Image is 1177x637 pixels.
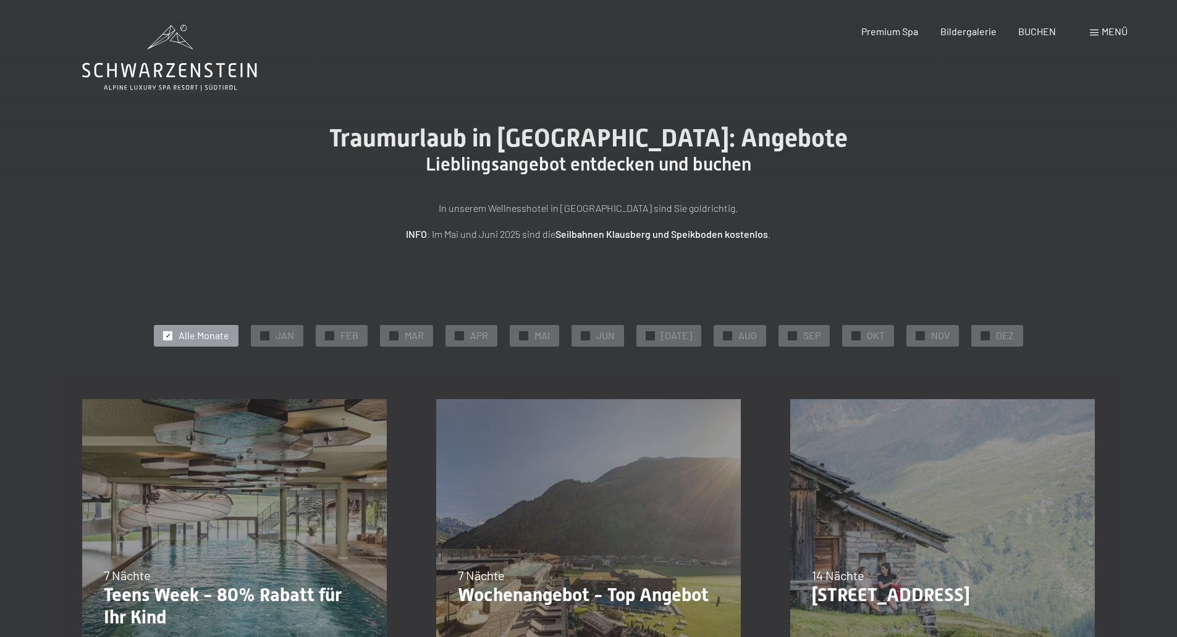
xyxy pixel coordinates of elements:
[457,331,462,340] span: ✓
[555,228,768,240] strong: Seilbahnen Klausberg und Speikboden kostenlos
[812,584,1073,606] p: [STREET_ADDRESS]
[329,124,848,153] span: Traumurlaub in [GEOGRAPHIC_DATA]: Angebote
[803,329,821,342] span: SEP
[104,568,151,583] span: 7 Nächte
[263,331,268,340] span: ✓
[521,331,526,340] span: ✓
[280,200,898,216] p: In unserem Wellnesshotel in [GEOGRAPHIC_DATA] sind Sie goldrichtig.
[596,329,615,342] span: JUN
[983,331,988,340] span: ✓
[534,329,550,342] span: MAI
[790,331,795,340] span: ✓
[406,228,427,240] strong: INFO
[458,568,505,583] span: 7 Nächte
[940,25,997,37] a: Bildergalerie
[340,329,358,342] span: FEB
[280,226,898,242] p: : Im Mai und Juni 2025 sind die .
[931,329,950,342] span: NOV
[470,329,488,342] span: APR
[104,584,365,628] p: Teens Week - 80% Rabatt für Ihr Kind
[725,331,730,340] span: ✓
[648,331,653,340] span: ✓
[661,329,692,342] span: [DATE]
[812,568,864,583] span: 14 Nächte
[861,25,918,37] a: Premium Spa
[276,329,294,342] span: JAN
[405,329,424,342] span: MAR
[327,331,332,340] span: ✓
[179,329,229,342] span: Alle Monate
[996,329,1014,342] span: DEZ
[738,329,757,342] span: AUG
[1018,25,1056,37] a: BUCHEN
[392,331,397,340] span: ✓
[583,331,588,340] span: ✓
[854,331,859,340] span: ✓
[918,331,923,340] span: ✓
[867,329,885,342] span: OKT
[426,153,751,175] span: Lieblingsangebot entdecken und buchen
[166,331,171,340] span: ✓
[1102,25,1128,37] span: Menü
[458,584,719,606] p: Wochenangebot - Top Angebot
